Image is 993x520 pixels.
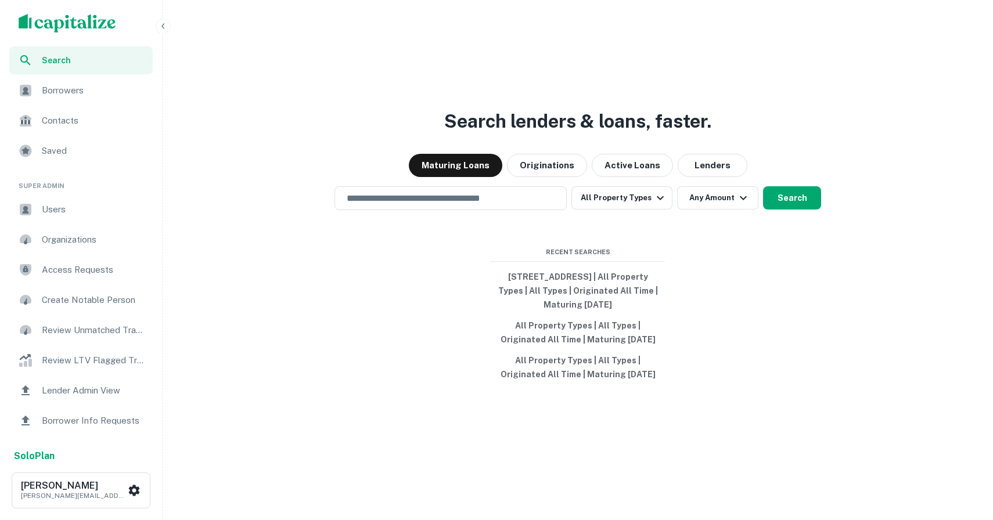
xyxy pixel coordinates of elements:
li: Super Admin [9,167,153,196]
span: Users [42,203,146,216]
a: Lender Admin View [9,377,153,405]
strong: Solo Plan [14,450,55,461]
span: Borrower Info Requests [42,414,146,428]
span: Organizations [42,233,146,247]
a: Borrowers [9,437,153,465]
a: Contacts [9,107,153,135]
button: [STREET_ADDRESS] | All Property Types | All Types | Originated All Time | Maturing [DATE] [491,266,665,315]
button: All Property Types | All Types | Originated All Time | Maturing [DATE] [491,350,665,385]
span: Review Unmatched Transactions [42,323,146,337]
a: Review Unmatched Transactions [9,316,153,344]
button: Active Loans [592,154,673,177]
a: Users [9,196,153,223]
span: Recent Searches [491,247,665,257]
button: All Property Types | All Types | Originated All Time | Maturing [DATE] [491,315,665,350]
a: Organizations [9,226,153,254]
a: Review LTV Flagged Transactions [9,346,153,374]
img: capitalize-logo.png [19,14,116,32]
button: Lenders [678,154,747,177]
button: Originations [507,154,587,177]
span: Review LTV Flagged Transactions [42,353,146,367]
h6: [PERSON_NAME] [21,481,125,490]
button: Search [763,186,821,210]
a: SoloPlan [14,449,55,463]
button: All Property Types [571,186,672,210]
span: Lender Admin View [42,384,146,398]
a: Borrowers [9,77,153,104]
a: Create Notable Person [9,286,153,314]
iframe: Chat Widget [935,427,993,483]
a: Saved [9,137,153,165]
button: Maturing Loans [409,154,502,177]
h3: Search lenders & loans, faster. [444,107,711,135]
a: Access Requests [9,256,153,284]
p: [PERSON_NAME][EMAIL_ADDRESS][PERSON_NAME][DOMAIN_NAME] [21,490,125,501]
span: Borrowers [42,84,146,98]
button: [PERSON_NAME][PERSON_NAME][EMAIL_ADDRESS][PERSON_NAME][DOMAIN_NAME] [12,472,150,508]
a: Search [9,46,153,74]
span: Search [42,54,146,67]
span: Create Notable Person [42,293,146,307]
span: Contacts [42,114,146,128]
a: Borrower Info Requests [9,407,153,435]
span: Access Requests [42,263,146,277]
span: Saved [42,144,146,158]
button: Any Amount [677,186,758,210]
